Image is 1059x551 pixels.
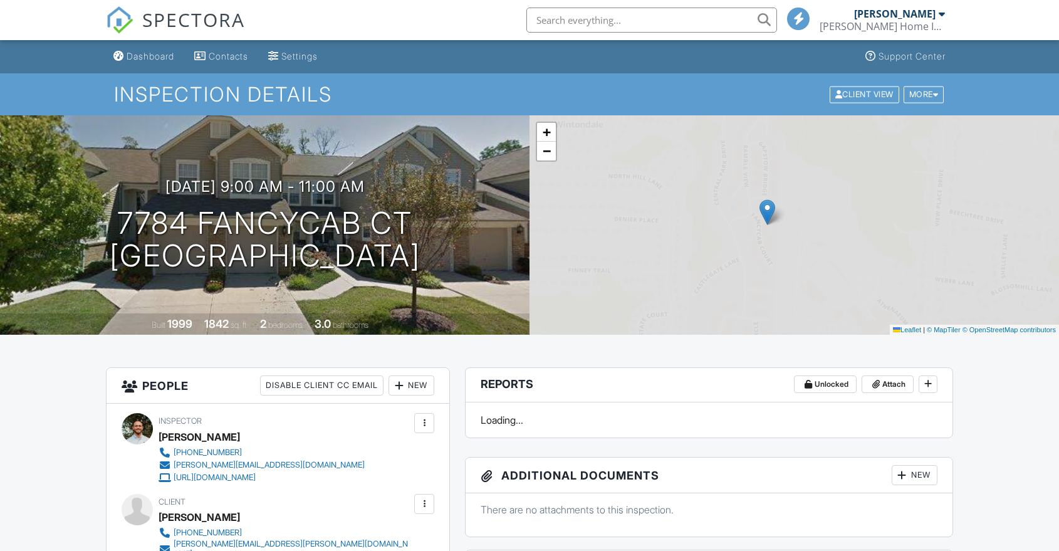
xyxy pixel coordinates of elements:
h3: Additional Documents [466,458,952,493]
a: SPECTORA [106,17,245,43]
span: bathrooms [333,320,368,330]
div: [PERSON_NAME] [854,8,936,20]
input: Search everything... [526,8,777,33]
div: 1999 [167,317,192,330]
div: [PERSON_NAME][EMAIL_ADDRESS][DOMAIN_NAME] [174,460,365,470]
span: Inspector [159,416,202,426]
h1: 7784 Fancycab Ct [GEOGRAPHIC_DATA] [110,207,420,273]
a: [PHONE_NUMBER] [159,446,365,459]
div: Dashboard [127,51,174,61]
h3: People [107,368,449,404]
a: © MapTiler [927,326,961,333]
img: The Best Home Inspection Software - Spectora [106,6,133,34]
a: [PERSON_NAME][EMAIL_ADDRESS][DOMAIN_NAME] [159,459,365,471]
a: Settings [263,45,323,68]
h3: [DATE] 9:00 am - 11:00 am [165,178,365,195]
a: [PHONE_NUMBER] [159,527,411,539]
div: More [904,86,944,103]
span: Client [159,497,185,506]
span: + [543,124,551,140]
a: Support Center [860,45,951,68]
div: New [389,375,434,396]
a: © OpenStreetMap contributors [962,326,1056,333]
div: 1842 [204,317,229,330]
p: There are no attachments to this inspection. [481,503,937,517]
div: Settings [281,51,318,61]
span: | [923,326,925,333]
div: [PERSON_NAME] [159,508,240,527]
div: Contacts [209,51,248,61]
div: Client View [830,86,899,103]
div: New [892,465,937,485]
div: Support Center [879,51,946,61]
span: bedrooms [268,320,303,330]
div: [PERSON_NAME] [159,428,240,446]
a: [URL][DOMAIN_NAME] [159,471,365,484]
a: Client View [828,89,902,98]
div: Gerard Home Inspection [820,20,945,33]
span: − [543,143,551,159]
div: 2 [260,317,266,330]
a: Zoom out [537,142,556,160]
img: Marker [759,199,775,225]
h1: Inspection Details [114,83,945,105]
a: Dashboard [108,45,179,68]
a: Leaflet [893,326,921,333]
span: SPECTORA [142,6,245,33]
div: Disable Client CC Email [260,375,383,396]
span: sq. ft. [231,320,248,330]
div: 3.0 [315,317,331,330]
a: Zoom in [537,123,556,142]
span: Built [152,320,165,330]
div: [URL][DOMAIN_NAME] [174,473,256,483]
div: [PHONE_NUMBER] [174,448,242,458]
div: [PHONE_NUMBER] [174,528,242,538]
a: Contacts [189,45,253,68]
